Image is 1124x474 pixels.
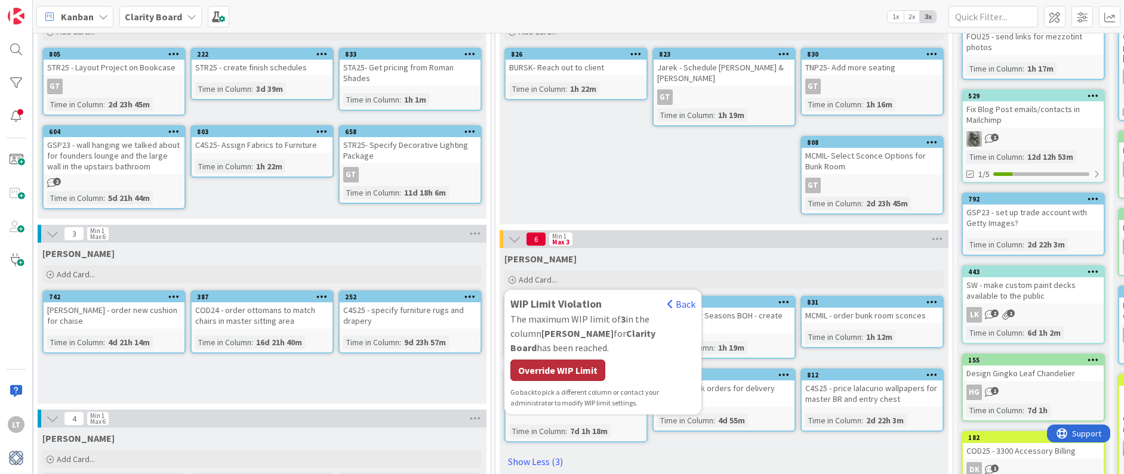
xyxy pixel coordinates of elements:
span: 6 [526,232,546,246]
div: Time in Column [509,82,565,95]
div: 808 [802,137,943,148]
span: 1/5 [978,168,990,181]
div: STR25 - create finish schedules [192,60,332,75]
div: Fix Blog Post emails/contacts in Mailchimp [963,101,1104,128]
div: 658STR25- Specify Decorative Lighting Package [340,126,481,163]
span: 1x [888,11,904,23]
div: 1h 17m [1024,62,1057,75]
span: Add Card... [57,454,95,464]
div: HG [963,385,1104,400]
div: 658 [340,126,481,137]
div: 3d 39m [253,82,286,95]
div: GT [340,167,481,182]
div: 1h 22m [567,82,599,95]
span: : [565,82,567,95]
div: 823Jarek - Schedule [PERSON_NAME] & [PERSON_NAME] [654,49,795,86]
div: 826 [511,50,646,58]
div: 443SW - make custom paint decks available to the public [963,267,1104,303]
div: Time in Column [966,404,1023,417]
div: 6d 1h 2m [1024,326,1064,339]
div: 792GSP23 - set up trade account with Getty Images? [963,194,1104,231]
div: WIP Limit Violation [510,296,695,312]
div: 831MCMIL - order bunk room sconces [802,297,943,323]
span: : [251,160,253,173]
div: Time in Column [966,62,1023,75]
div: Time in Column [966,238,1023,251]
span: Add Card... [519,274,557,285]
span: : [103,191,105,205]
div: FOU25 - send links for mezzotint photos [963,18,1104,55]
div: MCMIL- Select Sconce Options for Bunk Room [802,148,943,174]
div: 742 [44,292,184,302]
span: 1 [991,464,999,472]
div: 1h 19m [715,341,747,354]
div: 805STR25 - Layout Project on Bookcase [44,49,184,75]
div: 7d 1h [1024,404,1051,417]
div: 604 [44,126,184,137]
div: 1h 16m [863,98,895,111]
div: Time in Column [195,160,251,173]
div: Time in Column [343,336,399,349]
div: 443 [968,268,1104,276]
b: [PERSON_NAME] [541,327,614,339]
div: GT [805,178,821,193]
div: 830TNP25- Add more seating [802,49,943,75]
span: Go back [510,388,535,396]
span: 1 [1007,309,1015,317]
span: 2 [53,178,61,185]
div: Time in Column [657,109,713,122]
div: SW - make custom paint decks available to the public [963,277,1104,303]
div: 155 [963,355,1104,365]
div: BURSK- Reach out to client [506,60,646,75]
div: 2d 22h 3m [1024,238,1068,251]
span: : [565,425,567,438]
div: Time in Column [805,330,861,343]
div: FOU25 - send links for mezzotint photos [963,29,1104,55]
div: 387 [197,293,332,301]
img: avatar [8,450,24,466]
div: 252 [345,293,481,301]
div: Time in Column [47,98,103,111]
span: : [1023,150,1024,163]
span: : [861,330,863,343]
div: 803 [197,128,332,136]
div: 826 [506,49,646,60]
div: 790GSP23 - track orders for delivery next week [654,370,795,407]
span: Support [25,2,54,16]
div: LK [966,307,982,323]
div: 803 [192,126,332,137]
span: : [1023,62,1024,75]
div: HG [966,385,982,400]
div: Min 1 [552,233,566,239]
div: 222 [197,50,332,58]
span: Lisa K. [42,432,115,444]
div: 222STR25 - create finish schedules [192,49,332,75]
span: Lisa T. [504,253,577,265]
div: MCMIL - order bunk room sconces [802,308,943,323]
div: 826BURSK- Reach out to client [506,49,646,75]
div: 808MCMIL- Select Sconce Options for Bunk Room [802,137,943,174]
div: 182COD25 - 3300 Accessory Billing [963,432,1104,458]
div: STR25- Specify Decorative Lighting Package [340,137,481,163]
div: 12d 12h 53m [1024,150,1076,163]
div: Time in Column [805,98,861,111]
span: 2x [904,11,920,23]
input: Quick Filter... [949,6,1038,27]
div: 1h 12m [863,330,895,343]
span: : [713,109,715,122]
div: 387COD24 - order ottomans to match chairs in master sitting area [192,292,332,329]
div: 11d 18h 6m [401,186,449,199]
div: Jarek - Schedule [PERSON_NAME] & [PERSON_NAME] [654,60,795,86]
div: Time in Column [805,197,861,210]
div: Min 1 [90,228,104,234]
img: PA [966,131,982,147]
div: 742[PERSON_NAME] - order new cushion for chaise [44,292,184,329]
div: 222 [192,49,332,60]
div: GT [805,79,821,94]
a: Show Less (3) [504,452,944,471]
div: 831 [807,298,943,306]
div: 812 [807,371,943,379]
div: Min 1 [90,413,104,419]
div: 604 [49,128,184,136]
span: : [861,98,863,111]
